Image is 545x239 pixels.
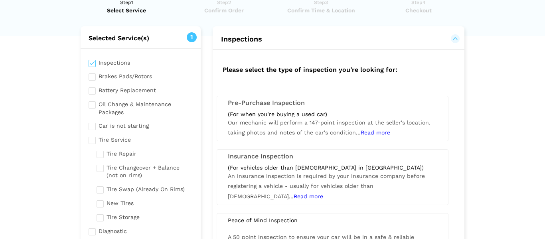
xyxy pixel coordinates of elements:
[228,119,430,136] span: Our mechanic will perform a 147-point inspection at the seller's location, taking photos and note...
[187,32,197,42] span: 1
[228,111,437,118] div: (For when you’re buying a used car)
[228,173,425,199] span: An insurance inspection is required by your insurance company before registering a vehicle - usua...
[294,193,323,199] span: Read more
[215,58,462,80] h2: Please select the type of inspection you’re looking for:
[275,6,367,14] span: Confirm Time & Location
[372,6,464,14] span: Checkout
[81,34,201,42] h2: Selected Service(s)
[222,217,443,224] div: Peace of Mind Inspection
[228,99,437,107] h3: Pre-Purchase Inspection
[361,129,390,136] span: Read more
[228,164,437,171] div: (For vehicles older than [DEMOGRAPHIC_DATA] in [GEOGRAPHIC_DATA])
[228,153,437,160] h3: Insurance Inspection
[178,6,270,14] span: Confirm Order
[81,6,173,14] span: Select Service
[221,34,456,44] button: Inspections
